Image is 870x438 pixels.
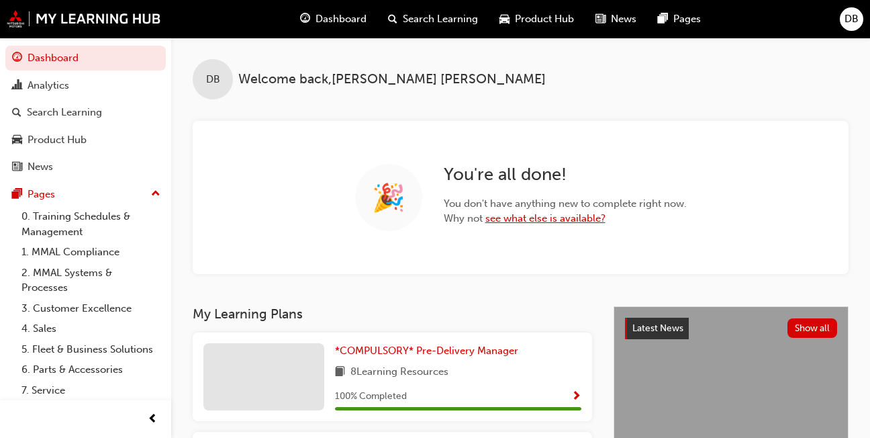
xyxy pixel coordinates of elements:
[5,100,166,125] a: Search Learning
[238,72,546,87] span: Welcome back , [PERSON_NAME] [PERSON_NAME]
[12,189,22,201] span: pages-icon
[335,389,407,404] span: 100 % Completed
[5,155,166,179] a: News
[5,182,166,207] button: Pages
[485,212,606,224] a: see what else is available?
[515,11,574,27] span: Product Hub
[7,10,161,28] img: mmal
[844,11,859,27] span: DB
[12,161,22,173] span: news-icon
[16,380,166,401] a: 7. Service
[444,196,687,212] span: You don't have anything new to complete right now.
[148,411,158,428] span: prev-icon
[625,318,837,339] a: Latest NewsShow all
[206,72,220,87] span: DB
[28,78,69,93] div: Analytics
[571,388,581,405] button: Show Progress
[28,159,53,175] div: News
[16,359,166,380] a: 6. Parts & Accessories
[335,345,518,357] span: *COMPULSORY* Pre-Delivery Manager
[16,263,166,298] a: 2. MMAL Systems & Processes
[12,107,21,119] span: search-icon
[377,5,489,33] a: search-iconSearch Learning
[647,5,712,33] a: pages-iconPages
[12,80,22,92] span: chart-icon
[316,11,367,27] span: Dashboard
[595,11,606,28] span: news-icon
[673,11,701,27] span: Pages
[489,5,585,33] a: car-iconProduct Hub
[5,46,166,71] a: Dashboard
[16,206,166,242] a: 0. Training Schedules & Management
[350,364,448,381] span: 8 Learning Resources
[840,7,863,31] button: DB
[16,318,166,339] a: 4. Sales
[16,339,166,360] a: 5. Fleet & Business Solutions
[611,11,636,27] span: News
[16,298,166,319] a: 3. Customer Excellence
[585,5,647,33] a: news-iconNews
[571,391,581,403] span: Show Progress
[193,306,592,322] h3: My Learning Plans
[632,322,683,334] span: Latest News
[444,164,687,185] h2: You're all done!
[12,134,22,146] span: car-icon
[16,242,166,263] a: 1. MMAL Compliance
[5,128,166,152] a: Product Hub
[335,364,345,381] span: book-icon
[499,11,510,28] span: car-icon
[403,11,478,27] span: Search Learning
[289,5,377,33] a: guage-iconDashboard
[787,318,838,338] button: Show all
[444,211,687,226] span: Why not
[5,43,166,182] button: DashboardAnalyticsSearch LearningProduct HubNews
[5,73,166,98] a: Analytics
[335,343,524,359] a: *COMPULSORY* Pre-Delivery Manager
[28,187,55,202] div: Pages
[372,190,405,206] span: 🎉
[27,105,102,120] div: Search Learning
[12,52,22,64] span: guage-icon
[28,132,87,148] div: Product Hub
[300,11,310,28] span: guage-icon
[658,11,668,28] span: pages-icon
[388,11,397,28] span: search-icon
[151,185,160,203] span: up-icon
